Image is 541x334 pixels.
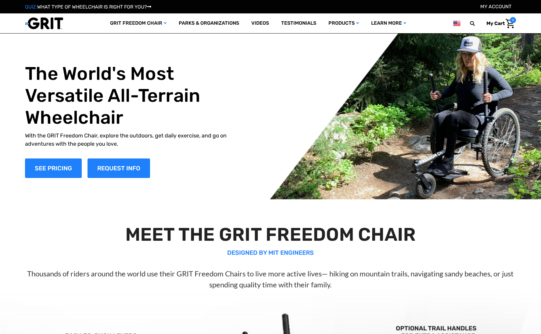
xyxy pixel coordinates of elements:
[25,17,63,30] img: GRIT All-Terrain Wheelchair and Mobility Equipment
[453,20,460,27] img: us.png
[275,13,322,33] a: Testimonials
[510,17,516,23] span: 0
[25,132,240,148] p: With the GRIT Freedom Chair, explore the outdoors, get daily exercise, and go on adventures with ...
[25,63,240,129] h1: The World's Most Versatile All-Terrain Wheelchair
[25,4,37,10] span: QUIZ:
[486,20,505,26] span: My Cart
[25,4,151,10] a: QUIZ:WHAT TYPE OF WHEELCHAIR IS RIGHT FOR YOU?
[104,13,173,33] a: GRIT Freedom Chair
[365,13,412,33] a: Learn More
[88,158,150,178] a: Slide number 1, Request Information
[245,13,275,33] a: Videos
[13,224,527,246] h2: MEET THE GRIT FREEDOM CHAIR
[173,13,245,33] a: Parks & Organizations
[473,17,482,30] input: Search
[25,158,82,178] a: Shop Now
[480,4,511,9] a: Account
[322,13,365,33] a: Products
[482,17,516,30] a: Cart with 0 items
[13,248,527,257] p: DESIGNED BY MIT ENGINEERS
[13,268,527,290] p: Thousands of riders around the world use their GRIT Freedom Chairs to live more active lives— hik...
[506,19,514,28] img: Cart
